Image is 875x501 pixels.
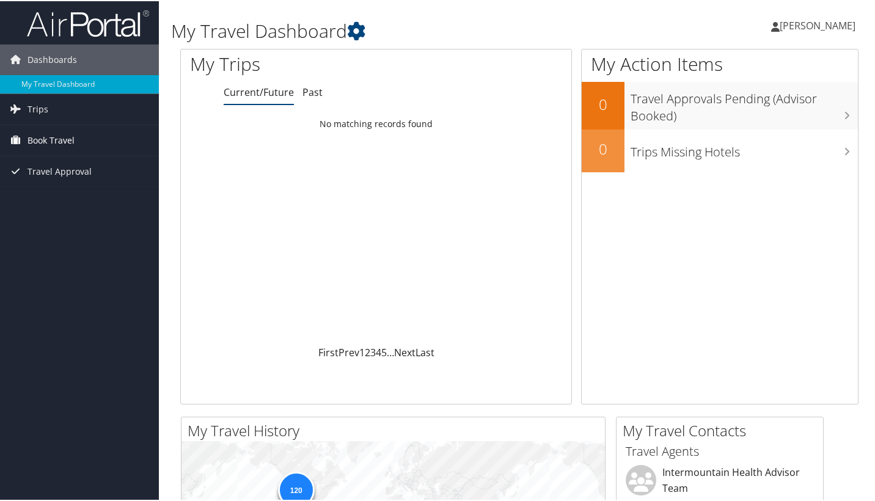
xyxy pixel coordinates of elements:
[582,50,858,76] h1: My Action Items
[582,137,624,158] h2: 0
[631,83,858,123] h3: Travel Approvals Pending (Advisor Booked)
[381,345,387,358] a: 5
[27,93,48,123] span: Trips
[631,136,858,159] h3: Trips Missing Hotels
[582,128,858,171] a: 0Trips Missing Hotels
[365,345,370,358] a: 2
[359,345,365,358] a: 1
[370,345,376,358] a: 3
[318,345,339,358] a: First
[190,50,400,76] h1: My Trips
[181,112,571,134] td: No matching records found
[376,345,381,358] a: 4
[302,84,323,98] a: Past
[27,8,149,37] img: airportal-logo.png
[27,155,92,186] span: Travel Approval
[27,43,77,74] span: Dashboards
[387,345,394,358] span: …
[339,345,359,358] a: Prev
[771,6,868,43] a: [PERSON_NAME]
[188,419,605,440] h2: My Travel History
[626,442,814,459] h3: Travel Agents
[582,81,858,128] a: 0Travel Approvals Pending (Advisor Booked)
[582,93,624,114] h2: 0
[416,345,434,358] a: Last
[27,124,75,155] span: Book Travel
[623,419,823,440] h2: My Travel Contacts
[224,84,294,98] a: Current/Future
[171,17,635,43] h1: My Travel Dashboard
[780,18,855,31] span: [PERSON_NAME]
[394,345,416,358] a: Next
